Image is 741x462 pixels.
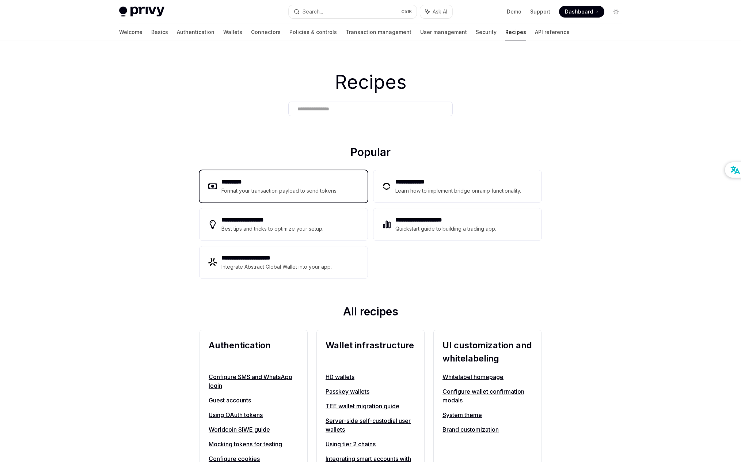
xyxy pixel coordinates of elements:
div: Quickstart guide to building a trading app. [395,224,497,233]
a: Recipes [505,23,526,41]
a: Demo [507,8,521,15]
img: light logo [119,7,164,17]
a: HD wallets [326,372,415,381]
a: **** **** ***Learn how to implement bridge onramp functionality. [373,170,541,202]
a: Mocking tokens for testing [209,440,299,448]
button: Ask AI [420,5,452,18]
a: Worldcoin SIWE guide [209,425,299,434]
a: Security [476,23,497,41]
a: System theme [442,410,532,419]
h2: Wallet infrastructure [326,339,415,365]
a: Whitelabel homepage [442,372,532,381]
h2: Authentication [209,339,299,365]
button: Toggle dark mode [610,6,622,18]
a: Dashboard [559,6,604,18]
a: Policies & controls [289,23,337,41]
h2: All recipes [199,305,541,321]
a: Passkey wallets [326,387,415,396]
a: **** ****Format your transaction payload to send tokens. [199,170,368,202]
a: User management [420,23,467,41]
a: Using tier 2 chains [326,440,415,448]
a: Server-side self-custodial user wallets [326,416,415,434]
a: Brand customization [442,425,532,434]
span: Dashboard [565,8,593,15]
div: Format your transaction payload to send tokens. [221,186,338,195]
a: Connectors [251,23,281,41]
span: Ctrl K [401,9,412,15]
a: Basics [151,23,168,41]
a: API reference [535,23,570,41]
a: Guest accounts [209,396,299,405]
a: TEE wallet migration guide [326,402,415,410]
div: Integrate Abstract Global Wallet into your app. [221,262,332,271]
a: Authentication [177,23,214,41]
button: Search...CtrlK [289,5,417,18]
a: Using OAuth tokens [209,410,299,419]
div: Search... [303,7,323,16]
a: Wallets [223,23,242,41]
a: Welcome [119,23,142,41]
a: Configure wallet confirmation modals [442,387,532,405]
h2: Popular [199,145,541,162]
h2: UI customization and whitelabeling [442,339,532,365]
div: Learn how to implement bridge onramp functionality. [395,186,523,195]
span: Ask AI [433,8,447,15]
a: Transaction management [346,23,411,41]
a: Support [530,8,550,15]
a: Configure SMS and WhatsApp login [209,372,299,390]
div: Best tips and tricks to optimize your setup. [221,224,324,233]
